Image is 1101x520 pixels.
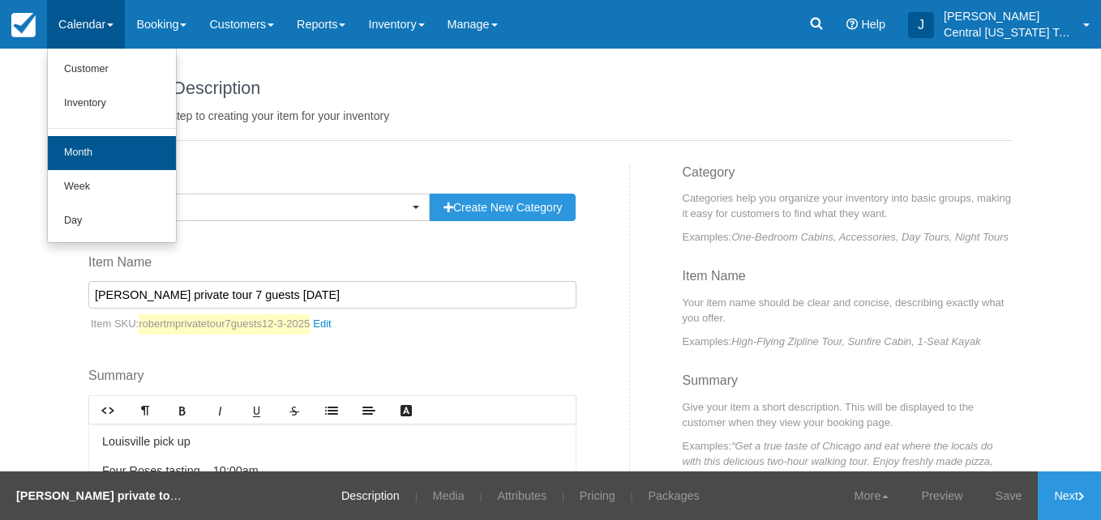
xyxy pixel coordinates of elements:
[238,397,276,424] a: Underline
[48,204,176,238] a: Day
[838,471,906,520] a: More
[683,334,1013,349] p: Examples:
[683,190,1013,221] p: Categories help you organize your inventory into basic groups, making it easy for customers to fi...
[164,397,201,424] a: Bold
[731,335,980,347] em: High-Flying Zipline Tour, Sunfire Cabin, 1-Seat Kayak
[126,397,164,424] a: Format
[88,194,430,221] button: Bourbon Tours
[421,471,477,520] a: Media
[276,397,313,424] a: Strikethrough
[48,53,176,87] a: Customer
[683,165,1013,191] h3: Category
[102,462,563,480] p: Four Roses tasting – 10:00am
[683,399,1013,430] p: Give your item a short description. This will be displayed to the customer when they view your bo...
[636,471,712,520] a: Packages
[683,373,1013,399] h3: Summary
[979,471,1039,520] a: Save
[88,108,1013,124] p: This is your first step to creating your item for your inventory
[11,13,36,37] img: checkfront-main-nav-mini-logo.png
[683,229,1013,245] p: Examples:
[683,269,1013,295] h3: Item Name
[329,471,412,520] a: Description
[313,397,350,424] a: Lists
[48,87,176,121] a: Inventory
[47,49,177,243] ul: Calendar
[89,397,126,424] a: HTML
[48,136,176,170] a: Month
[683,295,1013,326] p: Your item name should be clear and concise, describing exactly what you offer.
[201,397,238,424] a: Italic
[683,438,1013,484] p: Examples:
[48,170,176,204] a: Week
[88,165,576,184] label: Category
[88,314,576,335] p: Item SKU:
[944,8,1073,24] p: [PERSON_NAME]
[846,19,858,30] i: Help
[905,471,979,520] a: Preview
[908,12,934,38] div: J
[139,314,337,335] a: robertmprivatetour7guests12-3-2025
[102,433,563,451] p: Louisville pick up
[88,79,1013,98] h1: Edit Item - Description
[1038,471,1101,520] a: Next
[88,367,576,386] label: Summary
[88,281,576,309] input: Enter a new Item Name
[388,397,425,424] a: Text Color
[861,18,885,31] span: Help
[944,24,1073,40] p: Central [US_STATE] Tours
[485,471,559,520] a: Attributes
[99,199,409,215] span: Bourbon Tours
[350,397,388,424] a: Align
[731,231,1009,243] em: One-Bedroom Cabins, Accessories, Day Tours, Night Tours
[16,489,274,502] strong: [PERSON_NAME] private tour 7 guests [DATE]
[430,194,576,221] button: Create New Category
[88,254,576,272] label: Item Name
[683,440,993,483] em: “Get a true taste of Chicago and eat where the locals do with this delicious two-hour walking tou...
[568,471,628,520] a: Pricing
